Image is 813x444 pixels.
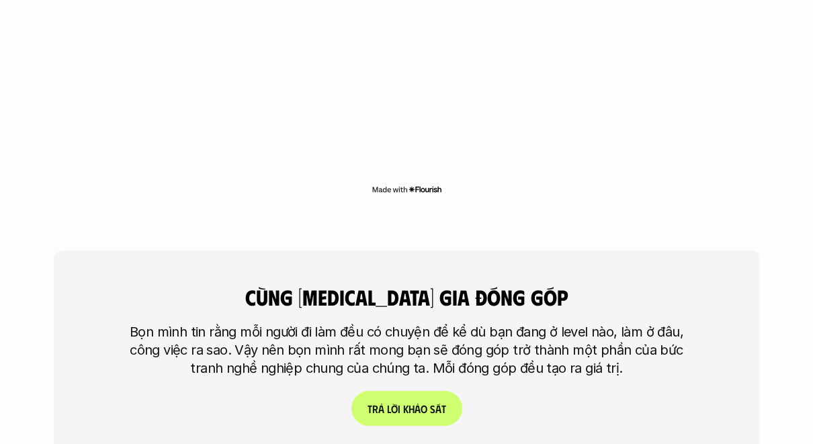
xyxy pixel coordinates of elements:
[398,402,400,415] span: i
[372,402,378,415] span: r
[368,402,372,415] span: T
[188,284,625,310] h4: cùng [MEDICAL_DATA] gia đóng góp
[435,402,441,415] span: á
[372,184,442,195] img: Made with Flourish
[351,391,462,426] a: Trảlờikhảosát
[421,402,427,415] span: o
[430,402,435,415] span: s
[441,402,446,415] span: t
[378,402,384,415] span: ả
[403,402,409,415] span: k
[415,402,421,415] span: ả
[387,402,391,415] span: l
[391,402,398,415] span: ờ
[121,323,692,378] p: Bọn mình tin rằng mỗi người đi làm đều có chuyện để kể dù bạn đang ở level nào, làm ở đâu, công v...
[409,402,415,415] span: h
